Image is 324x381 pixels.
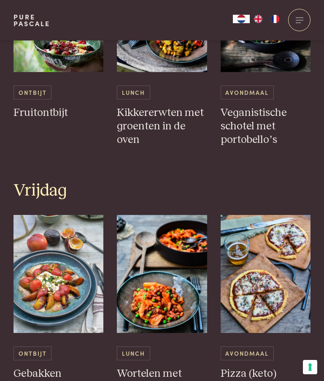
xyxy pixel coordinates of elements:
aside: Language selected: Nederlands [233,15,283,23]
img: Pizza (keto) [221,215,311,333]
img: Wortelen met spekblokjes en erwten [117,215,207,333]
a: NL [233,15,250,23]
span: Ontbijt [13,346,51,360]
span: Ontbijt [13,86,51,99]
h3: Fruitontbijt [13,106,104,120]
a: EN [250,15,267,23]
a: PurePascale [13,13,50,27]
a: FR [267,15,283,23]
span: Avondmaal [221,86,274,99]
h3: Kikkererwten met groenten in de oven [117,106,207,147]
h3: Veganistische schotel met portobello’s [221,106,311,147]
ul: Language list [250,15,283,23]
span: Lunch [117,346,150,360]
button: Uw voorkeuren voor toestemming voor trackingtechnologieën [303,360,317,374]
span: Avondmaal [221,346,274,360]
h3: Pizza (keto) [221,367,311,381]
h1: Vrijdag [13,180,310,201]
div: Language [233,15,250,23]
span: Lunch [117,86,150,99]
img: Gebakken perziken en aardbeien met rozemarijn [13,215,104,333]
a: Pizza (keto) Avondmaal Pizza (keto) [221,215,311,381]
